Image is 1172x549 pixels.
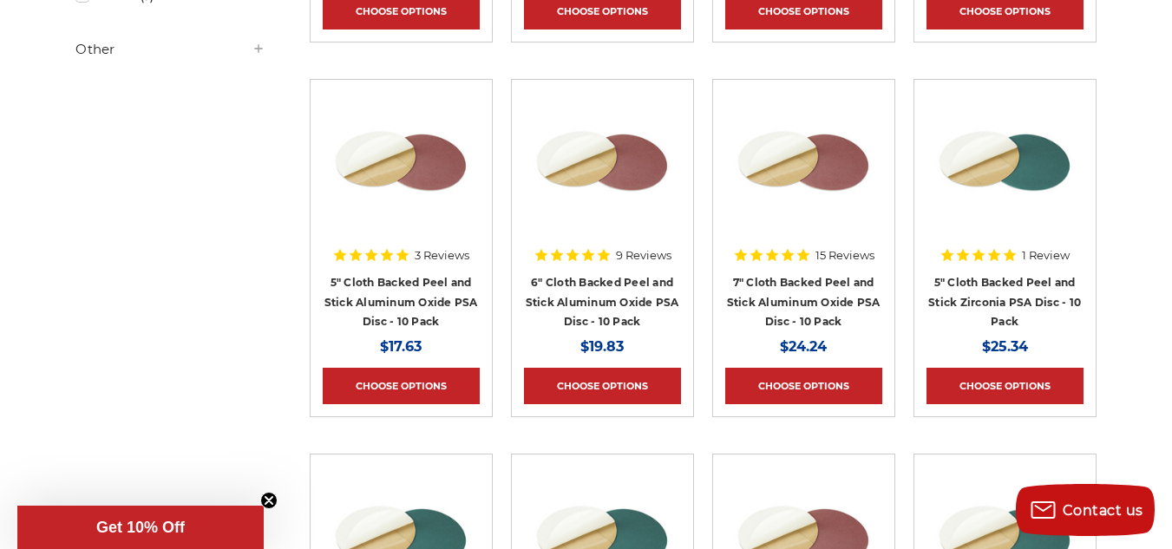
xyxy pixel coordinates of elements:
img: 6 inch Aluminum Oxide PSA Sanding Disc with Cloth Backing [533,92,671,231]
span: 9 Reviews [616,250,671,261]
img: 5 inch Aluminum Oxide PSA Sanding Disc with Cloth Backing [331,92,470,231]
a: Choose Options [926,368,1084,404]
img: 7 inch Aluminum Oxide PSA Sanding Disc with Cloth Backing [734,92,873,231]
a: Zirc Peel and Stick cloth backed PSA discs [926,92,1084,249]
a: 7" Cloth Backed Peel and Stick Aluminum Oxide PSA Disc - 10 Pack [727,276,881,328]
span: $19.83 [580,338,624,355]
a: 5" Cloth Backed Peel and Stick Aluminum Oxide PSA Disc - 10 Pack [324,276,478,328]
a: Choose Options [725,368,882,404]
a: 6" Cloth Backed Peel and Stick Aluminum Oxide PSA Disc - 10 Pack [526,276,679,328]
div: Get 10% OffClose teaser [17,506,264,549]
button: Contact us [1016,484,1155,536]
a: 5 inch Aluminum Oxide PSA Sanding Disc with Cloth Backing [323,92,480,249]
span: Contact us [1063,502,1143,519]
h5: Other [75,39,265,60]
span: $25.34 [982,338,1028,355]
a: 7 inch Aluminum Oxide PSA Sanding Disc with Cloth Backing [725,92,882,249]
button: Close teaser [260,492,278,509]
a: 6 inch Aluminum Oxide PSA Sanding Disc with Cloth Backing [524,92,681,249]
a: 5" Cloth Backed Peel and Stick Zirconia PSA Disc - 10 Pack [928,276,1081,328]
span: 15 Reviews [815,250,874,261]
span: Get 10% Off [96,519,185,536]
a: Choose Options [524,368,681,404]
span: 1 Review [1022,250,1070,261]
span: $17.63 [380,338,422,355]
span: $24.24 [780,338,827,355]
img: Zirc Peel and Stick cloth backed PSA discs [935,92,1074,231]
span: 3 Reviews [415,250,469,261]
a: Choose Options [323,368,480,404]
